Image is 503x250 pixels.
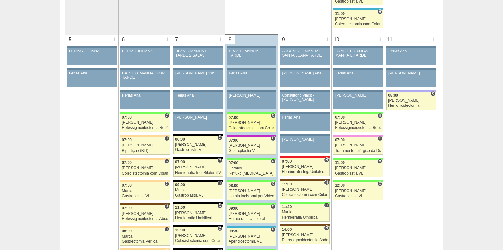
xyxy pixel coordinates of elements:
[172,35,182,44] div: 7
[335,93,381,98] div: [PERSON_NAME]
[173,46,223,48] div: Key: Aviso
[65,35,75,44] div: 5
[271,159,276,164] span: Consultório
[378,35,383,43] div: +
[67,70,116,87] a: Ferias Ana
[335,183,345,188] span: 12:00
[335,115,345,120] span: 07:00
[324,180,329,185] span: Hospital
[175,188,221,192] div: Murilo
[120,203,170,205] div: Key: Santa Joana
[282,170,328,174] div: Herniorrafia Ing. Unilateral VL
[175,71,221,75] div: [PERSON_NAME] 13h
[324,225,329,230] span: Hospital
[335,149,381,153] div: Tratamento cirúrgico da Diástase do reto abdomem
[229,229,239,233] span: 09:30
[173,70,223,87] a: [PERSON_NAME] 13h
[122,126,168,130] div: Retossigmoidectomia Robótica
[271,204,276,209] span: Consultório
[120,135,170,137] div: Key: Bartira
[175,211,221,215] div: [PERSON_NAME]
[333,114,383,132] a: H 07:00 [PERSON_NAME] Retossigmoidectomia Robótica
[173,134,223,136] div: Key: Blanc
[229,71,274,75] div: Ferias Ana
[280,134,330,136] div: Key: Aviso
[175,183,185,187] span: 09:00
[175,148,221,152] div: Gastroplastia VL
[227,137,276,155] a: C 07:00 [PERSON_NAME] Gastroplastia VL
[120,182,170,200] a: C 07:00 Marcal Gastroplastia VL
[271,113,276,118] span: Consultório
[280,136,330,153] a: [PERSON_NAME]
[227,226,276,228] div: Key: Neomater
[229,149,275,153] div: Gastroplastia VL
[227,92,276,109] a: [PERSON_NAME]
[120,92,170,109] a: Ferias Ana
[173,227,223,245] a: C 12:00 [PERSON_NAME] Colecistectomia com Colangiografia VL
[120,180,170,182] div: Key: Bartira
[175,205,185,210] span: 11:00
[120,114,170,132] a: C 07:00 [PERSON_NAME] Retossigmoidectomia Robótica
[122,143,168,147] div: [PERSON_NAME]
[333,68,383,70] div: Key: Aviso
[229,126,275,130] div: Colecistectomia com Colangiografia VL
[229,194,275,198] div: Hernia Incisional por Video
[120,70,170,87] a: BARTIRA MANHÃ/ IFOR TARDE
[282,137,328,142] div: [PERSON_NAME]
[280,226,330,244] a: H 14:00 [PERSON_NAME] Retossigmoidectomia Abdominal VL
[120,205,170,223] a: H 07:00 [PERSON_NAME] Retossigmoidectomia Abdominal VL
[122,171,168,176] div: Colecistectomia com Colangiografia VL
[386,46,436,48] div: Key: Aviso
[112,35,117,43] div: +
[122,121,168,125] div: [PERSON_NAME]
[335,194,381,198] div: Gastroplastia VL
[175,137,185,142] span: 06:00
[173,92,223,109] a: Ferias Ana
[218,135,222,140] span: Consultório
[120,226,170,228] div: Key: Bartira
[229,166,275,170] div: Geraldo
[122,234,168,238] div: Marcal
[229,212,275,216] div: [PERSON_NAME]
[227,158,276,160] div: Key: Brasil
[229,121,275,125] div: [PERSON_NAME]
[280,158,330,176] a: H 07:00 [PERSON_NAME] Herniorrafia Ing. Unilateral VL
[282,115,328,120] div: Ferias Ana
[173,248,223,250] div: Key: Blanc
[282,159,292,164] span: 07:00
[164,204,169,209] span: Hospital
[173,112,223,114] div: Key: Aviso
[218,181,222,186] span: Consultório
[335,143,381,147] div: [PERSON_NAME]
[377,181,382,186] span: Consultório
[388,93,398,98] span: 08:00
[67,48,116,65] a: FERIAS JULIANA
[122,189,168,193] div: Marcal
[335,12,345,16] span: 11:00
[227,70,276,87] a: Ferias Ana
[67,68,116,70] div: Key: Aviso
[227,90,276,92] div: Key: Aviso
[175,143,221,147] div: [PERSON_NAME]
[122,194,168,198] div: Gastroplastia VL
[229,49,274,58] div: BRASIL/ MANHÃ E TARDE
[227,203,276,205] div: Key: Brasil
[218,203,222,208] span: Consultório
[122,160,132,165] span: 07:00
[69,71,115,75] div: Ferias Ana
[333,160,383,177] a: H 11:00 [PERSON_NAME] Gastroplastia VL
[333,135,383,137] div: Key: Albert Einstein
[332,35,342,44] div: 10
[229,239,275,244] div: Apendicectomia VL
[388,98,434,103] div: [PERSON_NAME]
[271,227,276,232] span: Hospital
[282,49,328,58] div: ASSUNÇÃO MANHÃ/ SANTA JOANA TARDE
[229,184,239,188] span: 08:00
[333,46,383,48] div: Key: Aviso
[175,165,221,169] div: [PERSON_NAME]
[385,35,395,44] div: 11
[227,68,276,70] div: Key: Aviso
[388,104,434,108] div: Hemorroidectomia
[165,35,170,43] div: +
[225,35,235,44] div: 8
